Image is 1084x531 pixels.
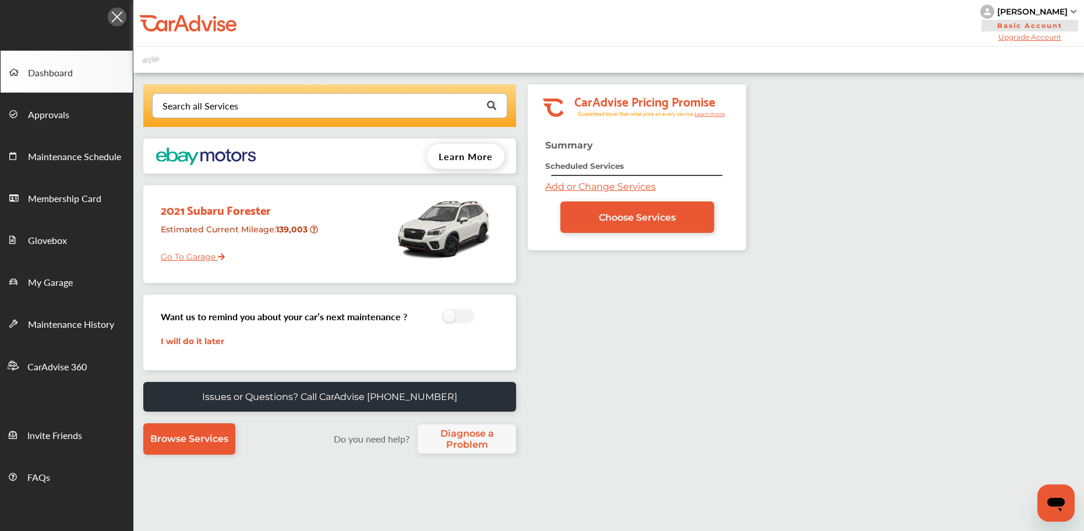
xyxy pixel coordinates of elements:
p: Issues or Questions? Call CarAdvise [PHONE_NUMBER] [202,391,457,402]
span: Approvals [28,108,69,123]
span: Basic Account [981,20,1078,31]
span: Browse Services [150,433,228,444]
strong: 139,003 [276,224,310,235]
tspan: Learn more [694,111,725,117]
tspan: Guaranteed lower than retail price on every service. [578,110,694,118]
span: Learn More [439,150,493,163]
iframe: Button to launch messaging window [1037,484,1075,522]
div: Estimated Current Mileage : [152,220,323,249]
a: Approvals [1,93,133,134]
span: FAQs [27,470,50,486]
span: Choose Services [599,212,676,223]
a: Membership Card [1,176,133,218]
a: Maintenance History [1,302,133,344]
tspan: CarAdvise Pricing Promise [574,90,715,111]
h3: Want us to remind you about your car’s next maintenance ? [161,310,407,323]
a: Glovebox [1,218,133,260]
span: Upgrade Account [980,33,1079,41]
span: Dashboard [28,66,73,81]
a: Browse Services [143,423,235,455]
div: 2021 Subaru Forester [152,191,323,220]
span: CarAdvise 360 [27,360,87,375]
img: Icon.5fd9dcc7.svg [108,8,126,26]
span: Membership Card [28,192,101,207]
img: sCxJUJ+qAmfqhQGDUl18vwLg4ZYJ6CxN7XmbOMBAAAAAElFTkSuQmCC [1071,10,1076,13]
label: Do you need help? [328,432,415,445]
a: Issues or Questions? Call CarAdvise [PHONE_NUMBER] [143,382,516,412]
a: Add or Change Services [545,181,656,192]
span: My Garage [28,275,73,291]
div: [PERSON_NAME] [997,6,1068,17]
a: Diagnose a Problem [418,424,516,454]
img: knH8PDtVvWoAbQRylUukY18CTiRevjo20fAtgn5MLBQj4uumYvk2MzTtcAIzfGAtb1XOLVMAvhLuqoNAbL4reqehy0jehNKdM... [980,5,994,19]
img: placeholder_car.fcab19be.svg [142,52,160,67]
span: Invite Friends [27,429,82,444]
span: Maintenance History [28,317,114,332]
a: Go To Garage [152,243,225,265]
img: mobile_14518_st0640_046.jpg [394,191,493,267]
strong: Summary [545,140,593,151]
strong: Scheduled Services [545,161,624,171]
a: I will do it later [161,336,224,346]
div: Search all Services [163,101,238,111]
span: Glovebox [28,233,67,249]
span: Diagnose a Problem [423,428,510,450]
a: Choose Services [560,201,714,233]
a: Dashboard [1,51,133,93]
a: Maintenance Schedule [1,134,133,176]
a: My Garage [1,260,133,302]
span: Maintenance Schedule [28,150,121,165]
